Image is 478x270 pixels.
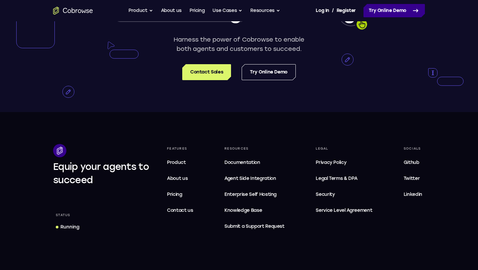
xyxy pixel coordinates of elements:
a: Try Online Demo [363,4,425,17]
a: Twitter [401,172,425,185]
span: Contact us [167,207,193,213]
a: Register [337,4,356,17]
span: Agent Side Integration [224,175,284,183]
a: Linkedin [401,188,425,201]
div: Features [164,144,196,153]
div: Resources [222,144,287,153]
span: Product [167,160,186,165]
div: Socials [401,144,425,153]
a: Contact Sales [182,64,231,80]
div: Status [53,210,73,220]
a: Legal Terms & DPA [313,172,375,185]
a: Pricing [190,4,205,17]
span: Equip your agents to succeed [53,161,149,186]
div: Running [60,224,79,230]
a: Go to the home page [53,7,93,15]
span: Privacy Policy [316,160,346,165]
span: Github [404,160,419,165]
div: Legal [313,144,375,153]
span: Legal Terms & DPA [316,176,357,181]
a: Agent Side Integration [222,172,287,185]
span: Service Level Agreement [316,206,372,214]
a: Try Online Demo [242,64,296,80]
button: Product [128,4,153,17]
a: About us [164,172,196,185]
a: Security [313,188,375,201]
a: About us [161,4,182,17]
a: Knowledge Base [222,204,287,217]
a: Log In [316,4,329,17]
span: Pricing [167,192,182,197]
span: Documentation [224,160,260,165]
span: / [332,7,334,15]
a: Pricing [164,188,196,201]
a: Github [401,156,425,169]
a: Service Level Agreement [313,204,375,217]
p: Harness the power of Cobrowse to enable both agents and customers to succeed. [171,35,307,54]
a: Contact us [164,204,196,217]
a: Submit a Support Request [222,220,287,233]
a: Enterprise Self Hosting [222,188,287,201]
span: Enterprise Self Hosting [224,191,284,199]
span: About us [167,176,188,181]
span: Twitter [404,176,420,181]
span: Security [316,192,335,197]
button: Resources [250,4,280,17]
a: Product [164,156,196,169]
span: Knowledge Base [224,207,262,213]
button: Use Cases [212,4,242,17]
span: Linkedin [404,192,422,197]
a: Documentation [222,156,287,169]
a: Running [53,221,82,233]
span: Submit a Support Request [224,222,284,230]
a: Privacy Policy [313,156,375,169]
